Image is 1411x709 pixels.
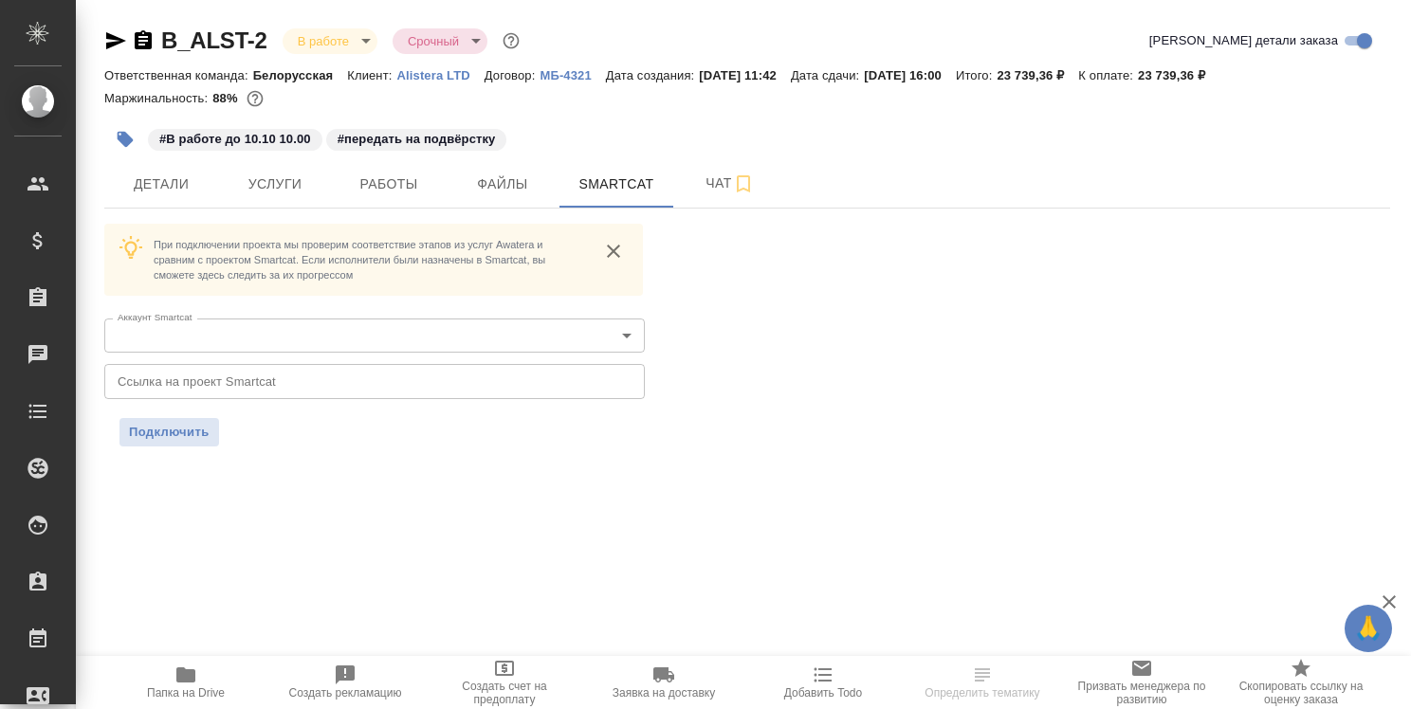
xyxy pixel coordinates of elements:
[338,130,496,149] p: #передать на подвёрстку
[104,68,253,82] p: Ответственная команда:
[1149,31,1338,50] span: [PERSON_NAME] детали заказа
[540,66,605,82] a: МБ-4321
[396,68,484,82] p: Alistera LTD
[212,91,242,105] p: 88%
[104,91,212,105] p: Маржинальность:
[956,68,997,82] p: Итого:
[571,173,662,196] span: Smartcat
[485,68,541,82] p: Договор:
[540,68,605,82] p: МБ-4321
[104,29,127,52] button: Скопировать ссылку для ЯМессенджера
[243,86,267,111] button: 2421.20 RUB;
[1352,609,1384,648] span: 🙏
[457,173,548,196] span: Файлы
[864,68,956,82] p: [DATE] 16:00
[1138,68,1219,82] p: 23 739,36 ₽
[292,33,355,49] button: В работе
[104,118,146,160] button: Добавить тэг
[283,28,377,54] div: В работе
[132,29,155,52] button: Скопировать ссылку
[732,173,755,195] svg: Подписаться
[324,130,509,146] span: передать на подвёрстку
[104,318,645,353] div: ​
[1078,68,1138,82] p: К оплате:
[699,68,791,82] p: [DATE] 11:42
[129,423,210,442] span: Подключить
[791,68,864,82] p: Дата сдачи:
[1345,605,1392,652] button: 🙏
[159,130,311,149] p: #В работе до 10.10 10.00
[343,173,434,196] span: Работы
[116,173,207,196] span: Детали
[396,66,484,82] a: Alistera LTD
[154,237,584,282] p: При подключении проекта мы проверим соответствие этапов из услуг Awatera и сравним с проектом Sma...
[229,173,321,196] span: Услуги
[253,68,348,82] p: Белорусская
[146,130,324,146] span: В работе до 10.10 10.00
[599,237,628,265] button: close
[393,28,487,54] div: В работе
[997,68,1078,82] p: 23 739,36 ₽
[685,172,776,195] span: Чат
[499,28,523,53] button: Доп статусы указывают на важность/срочность заказа
[347,68,396,82] p: Клиент:
[402,33,465,49] button: Срочный
[606,68,699,82] p: Дата создания:
[161,27,267,53] a: B_ALST-2
[119,418,219,446] button: Подключить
